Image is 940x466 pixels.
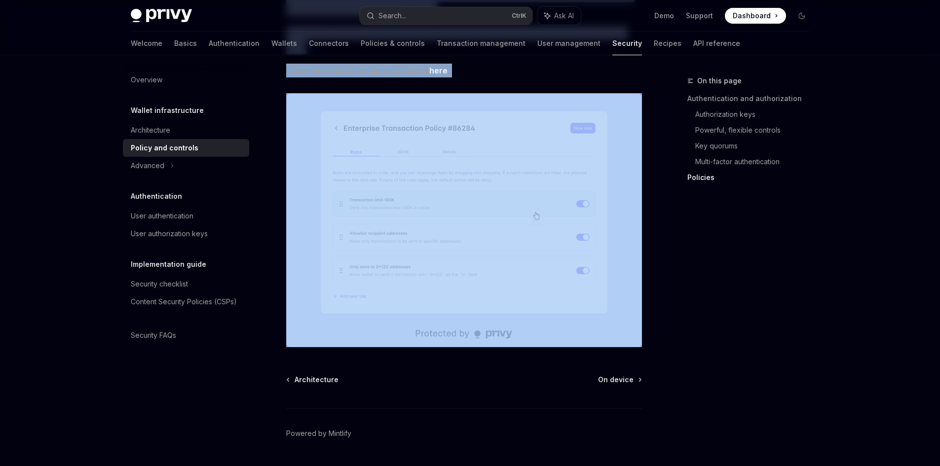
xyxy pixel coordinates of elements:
[554,11,574,21] span: Ask AI
[725,8,786,24] a: Dashboard
[131,32,162,55] a: Welcome
[123,293,249,311] a: Content Security Policies (CSPs)
[378,10,406,22] div: Search...
[695,107,818,122] a: Authorization keys
[686,11,713,21] a: Support
[131,228,208,240] div: User authorization keys
[123,121,249,139] a: Architecture
[512,12,526,20] span: Ctrl K
[612,32,642,55] a: Security
[131,210,193,222] div: User authentication
[687,170,818,185] a: Policies
[693,32,740,55] a: API reference
[131,142,198,154] div: Policy and controls
[123,275,249,293] a: Security checklist
[429,66,448,76] a: here
[131,190,182,202] h5: Authentication
[654,32,681,55] a: Recipes
[174,32,197,55] a: Basics
[209,32,260,55] a: Authentication
[309,32,349,55] a: Connectors
[695,138,818,154] a: Key quorums
[687,91,818,107] a: Authentication and authorization
[131,74,162,86] div: Overview
[361,32,425,55] a: Policies & controls
[271,32,297,55] a: Wallets
[697,75,742,87] span: On this page
[295,375,338,385] span: Architecture
[733,11,771,21] span: Dashboard
[131,258,206,270] h5: Implementation guide
[131,329,176,341] div: Security FAQs
[131,296,237,308] div: Content Security Policies (CSPs)
[123,225,249,243] a: User authorization keys
[794,8,810,24] button: Toggle dark mode
[537,7,581,25] button: Ask AI
[654,11,674,21] a: Demo
[537,32,601,55] a: User management
[123,207,249,225] a: User authentication
[695,122,818,138] a: Powerful, flexible controls
[286,429,351,438] a: Powered by Mintlify
[598,375,634,385] span: On device
[123,326,249,344] a: Security FAQs
[286,93,642,347] img: Managing policies in the Privy Dashboard
[131,278,188,290] div: Security checklist
[131,105,204,116] h5: Wallet infrastructure
[131,160,164,172] div: Advanced
[598,375,641,385] a: On device
[123,139,249,157] a: Policy and controls
[437,32,526,55] a: Transaction management
[131,9,192,23] img: dark logo
[695,154,818,170] a: Multi-factor authentication
[286,64,642,77] span: Learn more about configuring policies .
[360,7,532,25] button: Search...CtrlK
[123,71,249,89] a: Overview
[287,375,338,385] a: Architecture
[131,124,170,136] div: Architecture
